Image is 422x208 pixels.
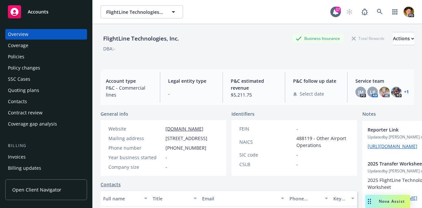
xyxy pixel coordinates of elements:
div: Business Insurance [292,34,343,43]
div: Contacts [8,96,27,107]
div: SSC Cases [8,74,30,84]
a: Switch app [388,5,402,18]
a: +1 [404,90,409,94]
button: FlightLine Technologies, Inc. [101,5,183,18]
button: Phone number [287,191,331,206]
span: - [166,154,167,161]
div: Title [153,195,190,202]
div: Year business started [108,154,163,161]
div: DBA: - [103,45,115,52]
a: Report a Bug [358,5,371,18]
span: Open Client Navigator [12,186,61,193]
div: NAICS [239,138,294,145]
div: FEIN [239,125,294,132]
a: Contract review [5,107,87,118]
div: CSLB [239,161,294,168]
a: Policies [5,51,87,62]
div: Overview [8,29,28,40]
a: Policy changes [5,63,87,73]
span: - [296,161,298,168]
button: Nova Assist [365,195,410,208]
span: Accounts [28,9,48,15]
div: Phone number [289,195,321,202]
img: photo [404,7,414,17]
span: $5,211.75 [231,91,277,98]
span: Identifiers [231,110,255,117]
button: Title [150,191,199,206]
a: Coverage [5,40,87,51]
button: Key contact [331,191,357,206]
a: [URL][DOMAIN_NAME] [368,143,417,149]
div: Total Rewards [348,34,388,43]
div: Policy changes [8,63,40,73]
span: Account type [106,77,152,84]
div: Website [108,125,163,132]
div: Billing [5,142,87,149]
div: Email [202,195,277,202]
div: FlightLine Technologies, Inc. [101,34,182,43]
span: LP [370,89,376,96]
div: Quoting plans [8,85,39,96]
span: Select date [300,90,324,97]
a: Billing updates [5,163,87,173]
div: Coverage [8,40,28,51]
span: JM [358,89,364,96]
span: [PHONE_NUMBER] [166,144,206,151]
span: 488119 - Other Airport Operations [296,135,349,149]
span: Notes [362,110,376,118]
span: Nova Assist [379,198,405,204]
a: [DOMAIN_NAME] [166,126,203,132]
a: Start snowing [343,5,356,18]
a: Overview [5,29,87,40]
div: Invoices [8,152,26,162]
span: - [168,90,214,97]
a: Invoices [5,152,87,162]
span: - [296,151,298,158]
a: Coverage gap analysis [5,119,87,129]
a: Contacts [5,96,87,107]
div: Full name [103,195,140,202]
span: General info [101,110,128,117]
a: SSC Cases [5,74,87,84]
div: Drag to move [365,195,374,208]
div: Company size [108,163,163,170]
img: photo [379,87,390,97]
img: photo [391,87,402,97]
a: Quoting plans [5,85,87,96]
span: P&C follow up date [293,77,339,84]
button: Actions [393,32,414,45]
div: Policies [8,51,24,62]
span: - [296,125,298,132]
div: Coverage gap analysis [8,119,57,129]
a: Contacts [101,181,121,188]
div: Mailing address [108,135,163,142]
div: 17 [335,7,341,13]
button: Email [199,191,287,206]
div: SIC code [239,151,294,158]
span: FlightLine Technologies, Inc. [106,9,163,15]
div: Billing updates [8,163,41,173]
span: P&C - Commercial lines [106,84,152,98]
div: Phone number [108,144,163,151]
button: Full name [101,191,150,206]
a: Search [373,5,386,18]
div: Key contact [333,195,347,202]
span: - [166,163,167,170]
a: Accounts [5,3,87,21]
div: Contract review [8,107,43,118]
span: Service team [355,77,409,84]
span: [STREET_ADDRESS] [166,135,207,142]
span: P&C estimated revenue [231,77,277,91]
span: Legal entity type [168,77,214,84]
